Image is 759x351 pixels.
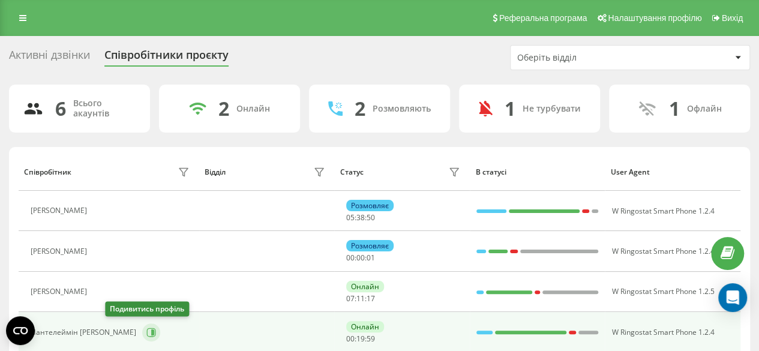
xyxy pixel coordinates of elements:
[611,246,714,256] span: W Ringostat Smart Phone 1.2.4
[218,97,229,120] div: 2
[55,97,66,120] div: 6
[523,104,581,114] div: Не турбувати
[356,293,365,304] span: 11
[346,295,375,303] div: : :
[346,240,394,251] div: Розмовляє
[608,13,701,23] span: Налаштування профілю
[73,98,136,119] div: Всього акаунтів
[517,53,661,63] div: Оберіть відділ
[31,206,90,215] div: [PERSON_NAME]
[611,286,714,296] span: W Ringostat Smart Phone 1.2.5
[505,97,515,120] div: 1
[669,97,680,120] div: 1
[367,253,375,263] span: 01
[346,253,355,263] span: 00
[346,281,384,292] div: Онлайн
[205,168,226,176] div: Відділ
[611,327,714,337] span: W Ringostat Smart Phone 1.2.4
[104,49,229,67] div: Співробітники проєкту
[373,104,431,114] div: Розмовляють
[687,104,722,114] div: Офлайн
[367,334,375,344] span: 59
[346,293,355,304] span: 07
[356,334,365,344] span: 19
[24,168,71,176] div: Співробітник
[346,254,375,262] div: : :
[356,253,365,263] span: 00
[346,334,355,344] span: 00
[31,287,90,296] div: [PERSON_NAME]
[236,104,270,114] div: Онлайн
[611,206,714,216] span: W Ringostat Smart Phone 1.2.4
[346,212,355,223] span: 05
[6,316,35,345] button: Open CMP widget
[346,214,375,222] div: : :
[346,321,384,332] div: Онлайн
[31,247,90,256] div: [PERSON_NAME]
[346,335,375,343] div: : :
[355,97,365,120] div: 2
[367,293,375,304] span: 17
[340,168,364,176] div: Статус
[105,302,189,317] div: Подивитись профіль
[346,200,394,211] div: Розмовляє
[9,49,90,67] div: Активні дзвінки
[722,13,743,23] span: Вихід
[611,168,735,176] div: User Agent
[356,212,365,223] span: 38
[367,212,375,223] span: 50
[475,168,599,176] div: В статусі
[718,283,747,312] div: Open Intercom Messenger
[499,13,587,23] span: Реферальна програма
[31,328,139,337] div: Пантелеймін [PERSON_NAME]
